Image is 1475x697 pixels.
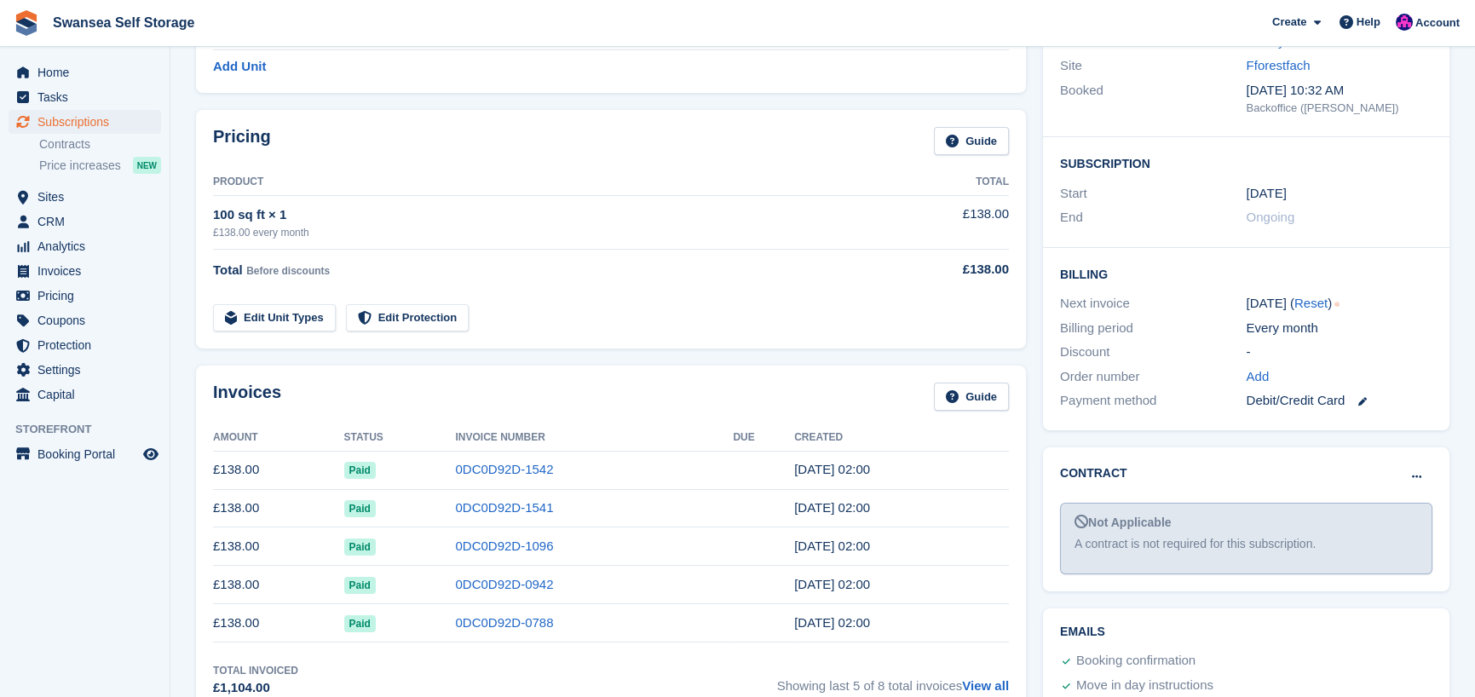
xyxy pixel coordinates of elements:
[9,383,161,406] a: menu
[213,57,266,77] a: Add Unit
[133,157,161,174] div: NEW
[1060,391,1247,411] div: Payment method
[794,500,870,515] time: 2025-07-23 01:00:15 UTC
[37,110,140,134] span: Subscriptions
[1396,14,1413,31] img: Donna Davies
[37,308,140,332] span: Coupons
[1247,81,1433,101] div: [DATE] 10:32 AM
[9,308,161,332] a: menu
[344,577,376,594] span: Paid
[455,500,553,515] a: 0DC0D92D-1541
[213,451,344,489] td: £138.00
[1294,296,1328,310] a: Reset
[1247,319,1433,338] div: Every month
[9,110,161,134] a: menu
[1060,464,1127,482] h2: Contract
[455,424,733,452] th: Invoice Number
[455,462,553,476] a: 0DC0D92D-1542
[37,358,140,382] span: Settings
[1076,651,1196,671] div: Booking confirmation
[14,10,39,36] img: stora-icon-8386f47178a22dfd0bd8f6a31ec36ba5ce8667c1dd55bd0f319d3a0aa187defe.svg
[794,615,870,630] time: 2025-04-23 01:00:33 UTC
[37,442,140,466] span: Booking Portal
[1060,294,1247,314] div: Next invoice
[46,9,201,37] a: Swansea Self Storage
[344,500,376,517] span: Paid
[1060,625,1432,639] h2: Emails
[1247,210,1295,224] span: Ongoing
[1247,100,1433,117] div: Backoffice ([PERSON_NAME])
[37,60,140,84] span: Home
[213,383,281,411] h2: Invoices
[213,527,344,566] td: £138.00
[37,284,140,308] span: Pricing
[1060,56,1247,76] div: Site
[213,566,344,604] td: £138.00
[794,424,1009,452] th: Created
[213,424,344,452] th: Amount
[213,604,344,642] td: £138.00
[37,185,140,209] span: Sites
[39,136,161,153] a: Contracts
[1247,34,1389,49] a: Liberty Controls Services
[9,185,161,209] a: menu
[344,462,376,479] span: Paid
[1060,367,1247,387] div: Order number
[1247,367,1270,387] a: Add
[213,304,336,332] a: Edit Unit Types
[9,442,161,466] a: menu
[37,85,140,109] span: Tasks
[9,284,161,308] a: menu
[9,333,161,357] a: menu
[733,424,794,452] th: Due
[887,260,1009,279] div: £138.00
[213,663,298,678] div: Total Invoiced
[794,577,870,591] time: 2025-05-23 01:00:47 UTC
[1076,676,1213,696] div: Move in day instructions
[455,577,553,591] a: 0DC0D92D-0942
[1247,294,1433,314] div: [DATE] ( )
[213,262,243,277] span: Total
[15,421,170,438] span: Storefront
[455,615,553,630] a: 0DC0D92D-0788
[1060,319,1247,338] div: Billing period
[213,489,344,527] td: £138.00
[1075,514,1418,532] div: Not Applicable
[1060,208,1247,228] div: End
[1247,391,1433,411] div: Debit/Credit Card
[37,383,140,406] span: Capital
[794,462,870,476] time: 2025-08-23 01:00:31 UTC
[213,127,271,155] h2: Pricing
[962,678,1009,693] a: View all
[9,358,161,382] a: menu
[9,60,161,84] a: menu
[1247,58,1311,72] a: Fforestfach
[37,333,140,357] span: Protection
[1060,343,1247,362] div: Discount
[246,265,330,277] span: Before discounts
[1247,343,1433,362] div: -
[1060,81,1247,117] div: Booked
[1357,14,1380,31] span: Help
[9,234,161,258] a: menu
[9,210,161,233] a: menu
[1415,14,1460,32] span: Account
[1272,14,1306,31] span: Create
[9,85,161,109] a: menu
[141,444,161,464] a: Preview store
[9,259,161,283] a: menu
[887,195,1009,249] td: £138.00
[213,225,887,240] div: £138.00 every month
[887,169,1009,196] th: Total
[37,210,140,233] span: CRM
[934,383,1009,411] a: Guide
[1247,184,1287,204] time: 2025-01-23 01:00:00 UTC
[37,259,140,283] span: Invoices
[213,205,887,225] div: 100 sq ft × 1
[344,539,376,556] span: Paid
[37,234,140,258] span: Analytics
[934,127,1009,155] a: Guide
[455,539,553,553] a: 0DC0D92D-1096
[1060,154,1432,171] h2: Subscription
[39,158,121,174] span: Price increases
